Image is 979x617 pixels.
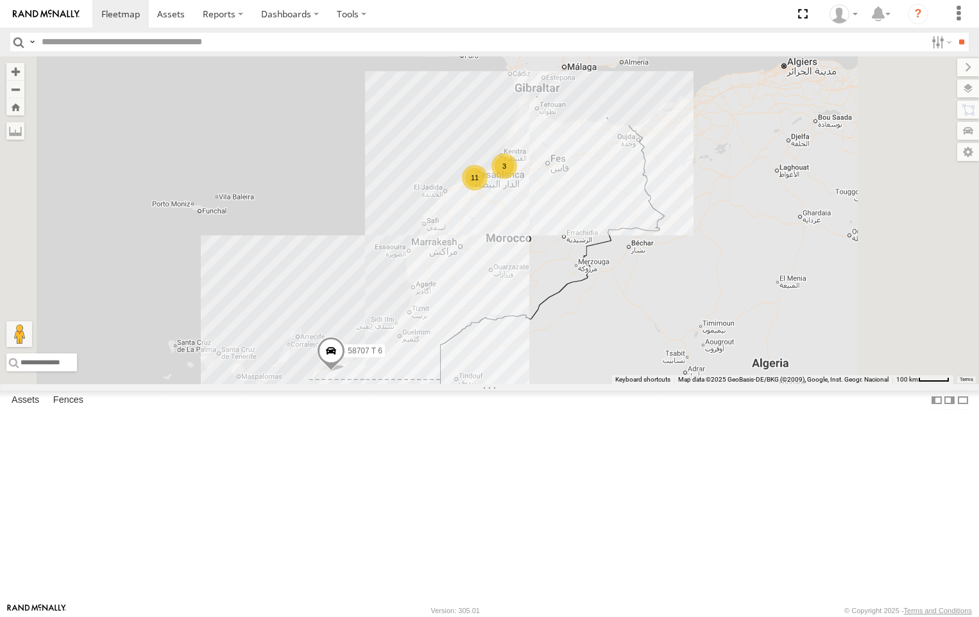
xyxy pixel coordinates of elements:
[6,321,32,347] button: Drag Pegman onto the map to open Street View
[943,391,956,409] label: Dock Summary Table to the Right
[957,391,969,409] label: Hide Summary Table
[6,122,24,140] label: Measure
[892,375,953,384] button: Map Scale: 100 km per 45 pixels
[7,604,66,617] a: Visit our Website
[825,4,862,24] div: Younes Gaubi
[960,377,973,382] a: Terms
[926,33,954,51] label: Search Filter Options
[431,607,480,614] div: Version: 305.01
[5,391,46,409] label: Assets
[13,10,80,19] img: rand-logo.svg
[462,165,488,190] div: 11
[844,607,972,614] div: © Copyright 2025 -
[47,391,90,409] label: Fences
[348,346,382,355] span: 58707 T 6
[904,607,972,614] a: Terms and Conditions
[678,376,889,383] span: Map data ©2025 GeoBasis-DE/BKG (©2009), Google, Inst. Geogr. Nacional
[896,376,918,383] span: 100 km
[6,80,24,98] button: Zoom out
[615,375,670,384] button: Keyboard shortcuts
[930,391,943,409] label: Dock Summary Table to the Left
[6,98,24,115] button: Zoom Home
[491,153,517,179] div: 3
[6,63,24,80] button: Zoom in
[908,4,928,24] i: ?
[27,33,37,51] label: Search Query
[957,143,979,161] label: Map Settings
